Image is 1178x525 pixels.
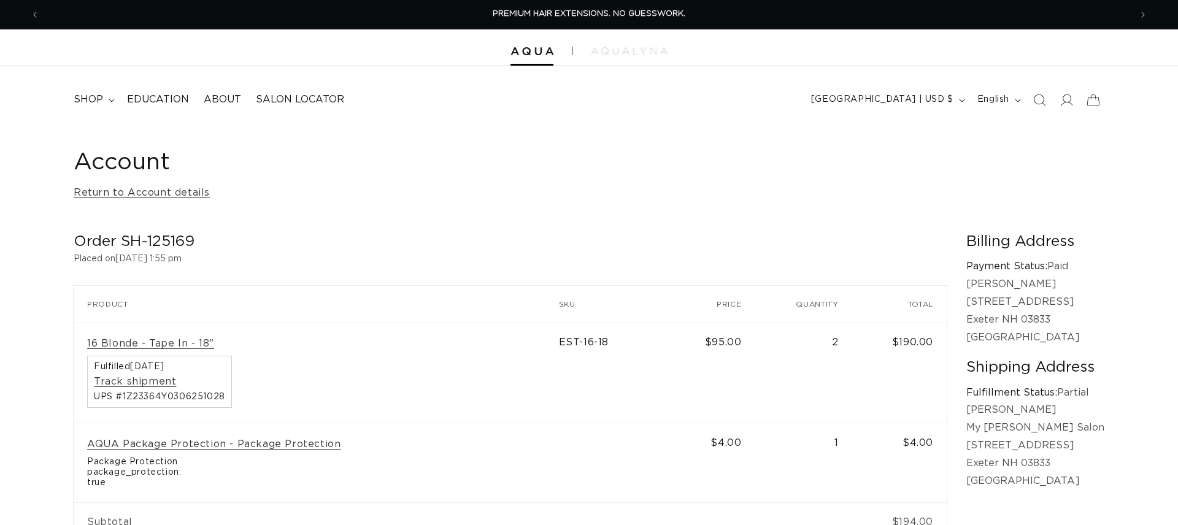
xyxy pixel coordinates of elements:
[94,375,176,388] a: Track shipment
[852,323,947,423] td: $190.00
[559,286,669,323] th: SKU
[130,362,164,371] time: [DATE]
[755,423,852,503] td: 1
[74,184,210,202] a: Return to Account details
[256,93,344,106] span: Salon Locator
[591,47,668,55] img: aqualyna.com
[966,258,1104,275] p: Paid
[127,93,189,106] span: Education
[559,323,669,423] td: EST-16-18
[705,337,742,347] span: $95.00
[87,457,545,467] span: Package Protection
[755,323,852,423] td: 2
[804,88,970,112] button: [GEOGRAPHIC_DATA] | USD $
[977,93,1009,106] span: English
[94,393,225,401] span: UPS #1Z23364Y0306251028
[87,478,545,488] span: true
[966,401,1104,489] p: [PERSON_NAME] My [PERSON_NAME] Salon [STREET_ADDRESS] Exeter NH 03833 [GEOGRAPHIC_DATA]
[1026,86,1053,113] summary: Search
[21,3,48,26] button: Previous announcement
[710,438,741,448] span: $4.00
[74,232,947,251] h2: Order SH-125169
[811,93,953,106] span: [GEOGRAPHIC_DATA] | USD $
[74,148,1104,178] h1: Account
[966,388,1057,397] strong: Fulfillment Status:
[74,251,947,267] p: Placed on
[966,261,1047,271] strong: Payment Status:
[115,255,182,263] time: [DATE] 1:55 pm
[196,86,248,113] a: About
[493,10,685,18] span: PREMIUM HAIR EXTENSIONS. NO GUESSWORK.
[94,362,225,371] span: Fulfilled
[668,286,755,323] th: Price
[87,438,341,451] a: AQUA Package Protection - Package Protection
[755,286,852,323] th: Quantity
[852,286,947,323] th: Total
[204,93,241,106] span: About
[966,275,1104,346] p: [PERSON_NAME] [STREET_ADDRESS] Exeter NH 03833 [GEOGRAPHIC_DATA]
[87,337,214,350] a: 16 Blonde - Tape In - 18"
[74,286,559,323] th: Product
[966,384,1104,402] p: Partial
[966,232,1104,251] h2: Billing Address
[87,467,545,478] span: package_protection:
[248,86,352,113] a: Salon Locator
[120,86,196,113] a: Education
[74,93,103,106] span: shop
[852,423,947,503] td: $4.00
[966,358,1104,377] h2: Shipping Address
[66,86,120,113] summary: shop
[970,88,1026,112] button: English
[510,47,553,56] img: Aqua Hair Extensions
[1130,3,1157,26] button: Next announcement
